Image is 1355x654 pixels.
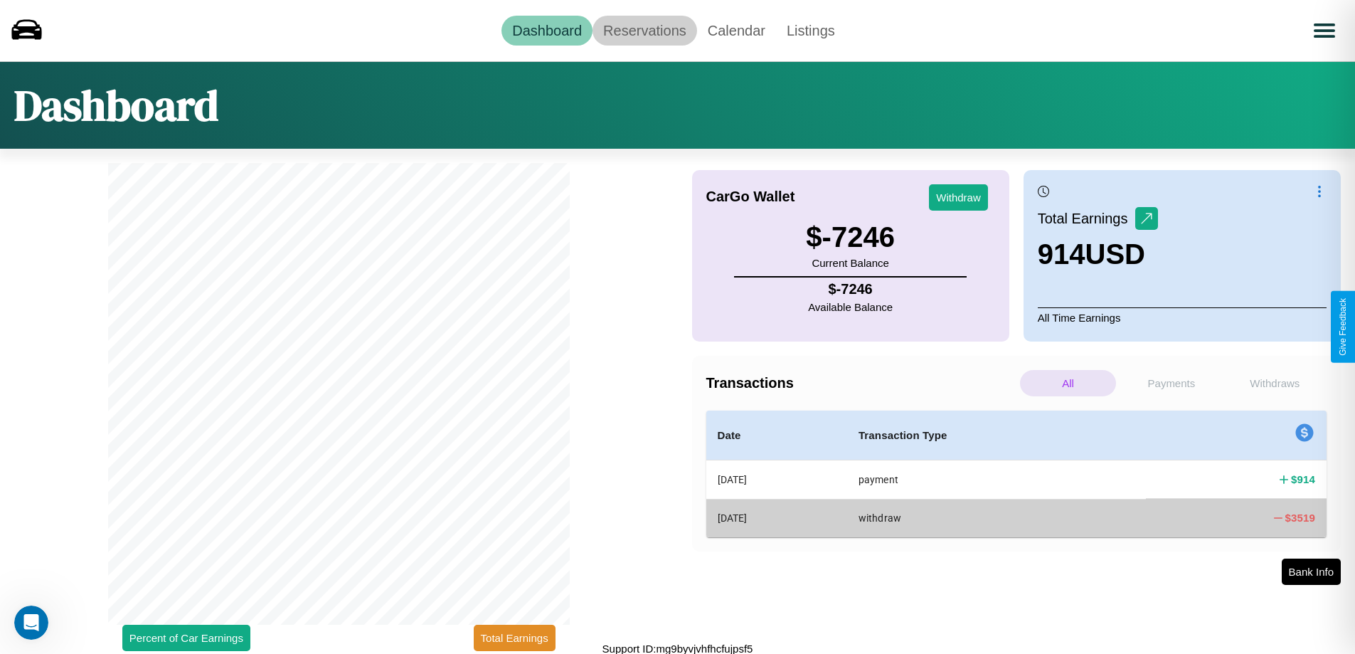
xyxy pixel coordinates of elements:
p: Current Balance [806,253,895,273]
table: simple table [706,411,1327,537]
th: withdraw [847,499,1147,537]
h4: $ -7246 [808,281,893,297]
h4: CarGo Wallet [706,189,795,205]
p: Available Balance [808,297,893,317]
a: Dashboard [501,16,593,46]
button: Total Earnings [474,625,556,651]
a: Listings [776,16,846,46]
p: All [1020,370,1116,396]
a: Calendar [697,16,776,46]
button: Open menu [1304,11,1344,51]
p: Payments [1123,370,1219,396]
iframe: Intercom live chat [14,606,48,640]
h4: Transaction Type [859,427,1135,444]
h3: $ -7246 [806,221,895,253]
h3: 914 USD [1038,238,1158,270]
h4: Date [718,427,836,444]
th: [DATE] [706,460,847,500]
h4: Transactions [706,375,1016,391]
button: Percent of Car Earnings [122,625,250,651]
a: Reservations [593,16,697,46]
p: Total Earnings [1038,206,1135,231]
p: Withdraws [1227,370,1323,396]
button: Withdraw [929,184,988,211]
h4: $ 3519 [1285,510,1315,525]
h1: Dashboard [14,76,218,135]
div: Give Feedback [1338,298,1348,356]
button: Bank Info [1282,559,1341,585]
th: [DATE] [706,499,847,537]
h4: $ 914 [1291,472,1315,487]
th: payment [847,460,1147,500]
p: All Time Earnings [1038,307,1327,327]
